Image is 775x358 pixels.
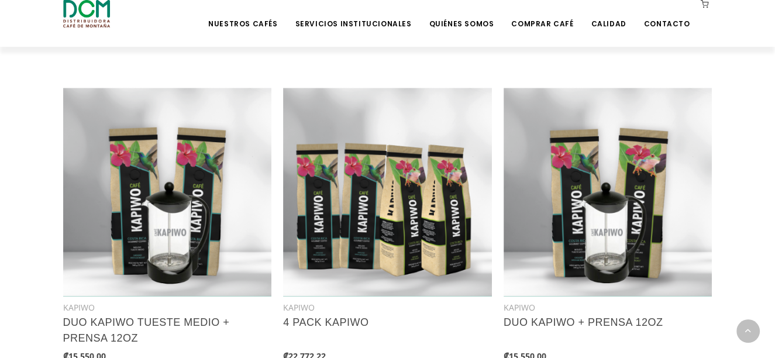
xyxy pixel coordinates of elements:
[504,1,580,29] a: Comprar Café
[504,316,663,328] a: DUO KAPIWO + PRENSA 12OZ
[283,301,492,314] div: KAPIWO
[63,301,272,314] div: KAPIWO
[422,1,501,29] a: Quiénes Somos
[63,316,230,344] a: DUO KAPIWO TUESTE MEDIO + PRENSA 12OZ
[584,1,633,29] a: Calidad
[201,1,284,29] a: Nuestros Cafés
[63,88,272,297] img: Shop product image!
[504,301,712,314] div: KAPIWO
[283,316,368,328] a: 4 PACK KAPIWO
[504,88,712,297] img: Shop product image!
[637,1,697,29] a: Contacto
[283,88,492,297] img: Shop product image!
[288,1,418,29] a: Servicios Institucionales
